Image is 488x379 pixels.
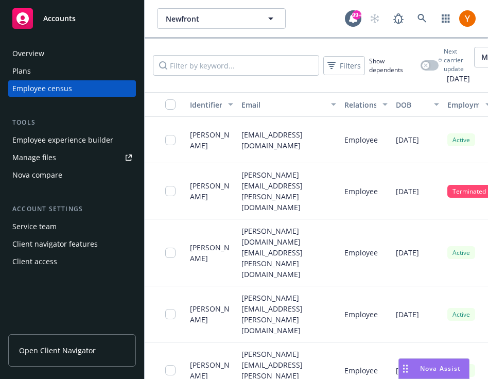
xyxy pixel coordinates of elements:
[241,169,336,213] p: [PERSON_NAME][EMAIL_ADDRESS][PERSON_NAME][DOMAIN_NAME]
[12,63,31,79] div: Plans
[344,247,378,258] p: Employee
[340,60,361,71] span: Filters
[352,10,361,20] div: 99+
[12,253,57,270] div: Client access
[12,45,44,62] div: Overview
[323,56,365,75] button: Filters
[8,236,136,252] a: Client navigator features
[439,73,470,84] span: [DATE]
[8,132,136,148] a: Employee experience builder
[399,359,412,378] div: Drag to move
[388,8,409,29] a: Report a Bug
[392,92,443,117] button: DOB
[8,4,136,33] a: Accounts
[12,132,113,148] div: Employee experience builder
[447,308,475,321] div: Active
[396,365,419,376] p: [DATE]
[8,167,136,183] a: Nova compare
[190,180,233,202] span: [PERSON_NAME]
[12,149,56,166] div: Manage files
[447,99,479,110] div: Employment
[396,186,419,197] p: [DATE]
[396,247,419,258] p: [DATE]
[165,135,176,145] input: Toggle Row Selected
[344,99,376,110] div: Relationship
[364,8,385,29] a: Start snowing
[8,80,136,97] a: Employee census
[43,14,76,23] span: Accounts
[344,134,378,145] p: Employee
[344,365,378,376] p: Employee
[396,134,419,145] p: [DATE]
[398,358,469,379] button: Nova Assist
[12,80,72,97] div: Employee census
[8,63,136,79] a: Plans
[8,204,136,214] div: Account settings
[241,226,336,280] p: [PERSON_NAME][DOMAIN_NAME][EMAIL_ADDRESS][PERSON_NAME][DOMAIN_NAME]
[340,92,392,117] button: Relationship
[447,246,475,259] div: Active
[8,45,136,62] a: Overview
[396,309,419,320] p: [DATE]
[344,186,378,197] p: Employee
[444,47,470,73] span: Next carrier update
[165,248,176,258] input: Toggle Row Selected
[165,309,176,319] input: Toggle Row Selected
[420,364,461,373] span: Nova Assist
[344,309,378,320] p: Employee
[325,58,363,73] span: Filters
[241,99,325,110] div: Email
[165,365,176,375] input: Toggle Row Selected
[412,8,432,29] a: Search
[12,218,57,235] div: Service team
[237,92,340,117] button: Email
[190,129,233,151] span: [PERSON_NAME]
[190,242,233,264] span: [PERSON_NAME]
[12,167,62,183] div: Nova compare
[396,99,428,110] div: DOB
[459,10,476,27] img: photo
[369,57,416,74] span: Show dependents
[8,253,136,270] a: Client access
[166,13,255,24] span: Newfront
[8,218,136,235] a: Service team
[190,303,233,325] span: [PERSON_NAME]
[435,8,456,29] a: Switch app
[241,292,336,336] p: [PERSON_NAME][EMAIL_ADDRESS][PERSON_NAME][DOMAIN_NAME]
[157,8,286,29] button: Newfront
[165,99,176,110] input: Select all
[190,99,222,110] div: Identifier
[19,345,96,356] span: Open Client Navigator
[186,92,237,117] button: Identifier
[8,117,136,128] div: Tools
[12,236,98,252] div: Client navigator features
[447,133,475,146] div: Active
[153,55,319,76] input: Filter by keyword...
[8,149,136,166] a: Manage files
[165,186,176,196] input: Toggle Row Selected
[241,129,336,151] p: [EMAIL_ADDRESS][DOMAIN_NAME]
